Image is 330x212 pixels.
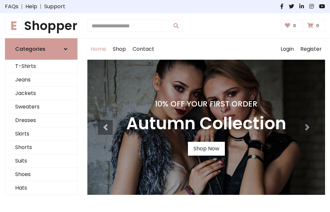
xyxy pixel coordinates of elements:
[129,39,158,60] a: Contact
[15,46,45,52] h6: Categories
[303,19,325,32] a: 0
[5,3,18,11] a: FAQs
[5,181,77,195] a: Hats
[281,19,302,32] a: 0
[109,39,129,60] a: Shop
[5,141,77,154] a: Shorts
[315,23,321,29] span: 0
[5,60,77,73] a: T-Shirts
[5,38,77,60] a: Categories
[5,100,77,114] a: Sweaters
[5,73,77,87] a: Jeans
[5,114,77,127] a: Dresses
[37,3,44,11] span: |
[291,23,298,29] span: 0
[5,154,77,168] a: Suits
[126,99,286,108] h4: 10% Off Your First Order
[44,3,65,11] a: Support
[126,114,286,134] h3: Autumn Collection
[5,17,23,35] span: E
[188,142,225,156] a: Shop Now
[5,168,77,181] a: Shoes
[5,18,77,33] a: EShopper
[87,39,109,60] a: Home
[5,127,77,141] a: Skirts
[25,3,37,11] a: Help
[277,39,297,60] a: Login
[18,3,25,11] span: |
[5,87,77,100] a: Jackets
[297,39,325,60] a: Register
[5,18,77,33] h1: Shopper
